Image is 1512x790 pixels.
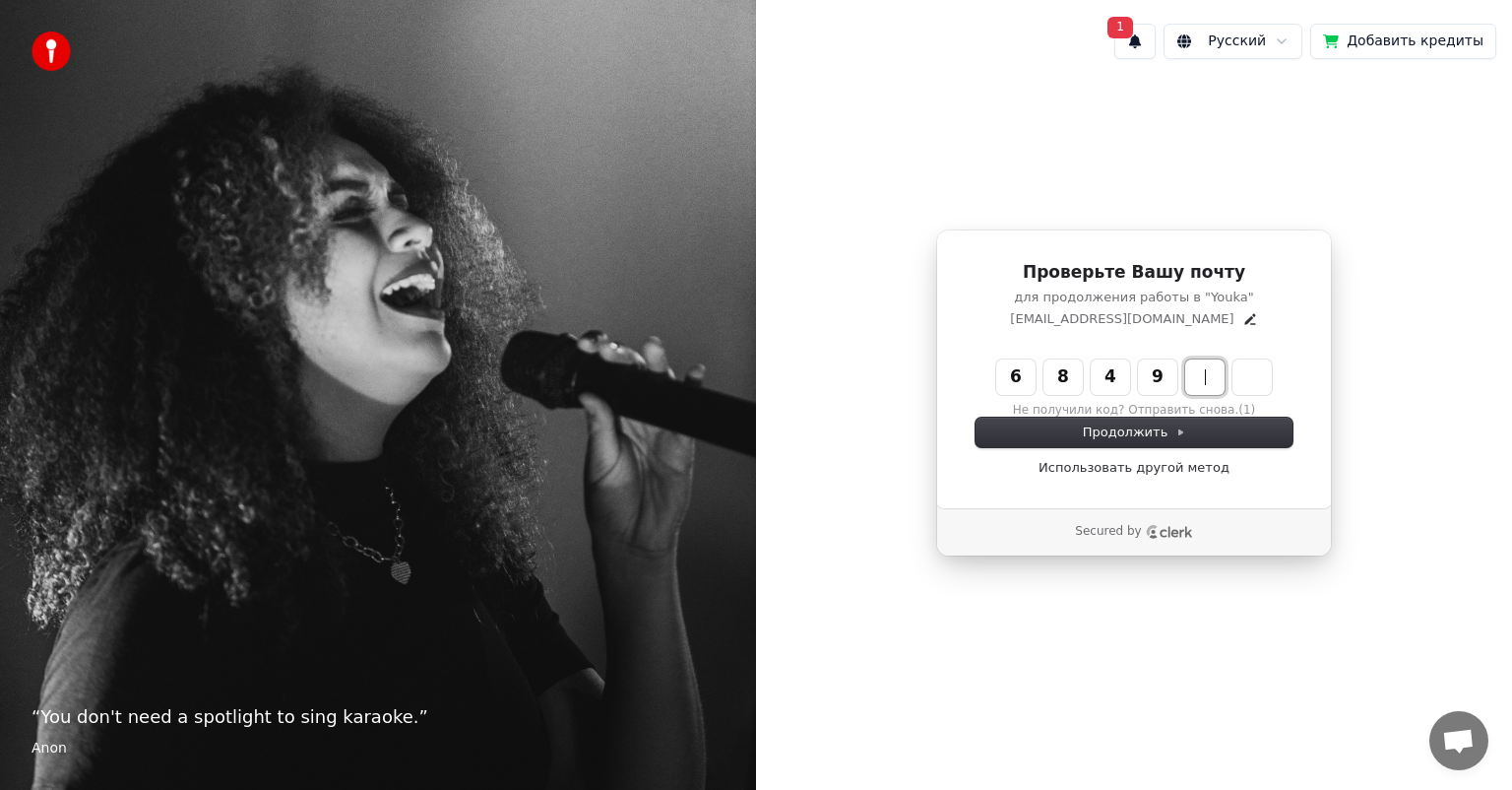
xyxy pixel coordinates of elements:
button: 1 [1114,24,1156,59]
button: Edit [1242,311,1258,327]
button: Добавить кредиты [1310,24,1496,59]
span: Продолжить [1083,424,1186,441]
p: [EMAIL_ADDRESS][DOMAIN_NAME] [1010,310,1233,328]
img: youka [31,32,71,71]
a: Использовать другой метод [1039,459,1229,477]
p: для продолжения работы в "Youka" [976,289,1292,306]
h1: Проверьте Вашу почту [976,261,1292,285]
input: Enter verification code [996,360,1311,395]
button: Продолжить [976,418,1292,447]
footer: Anon [31,739,724,758]
p: Secured by [1075,524,1141,540]
a: Clerk logo [1146,525,1193,539]
p: “ You don't need a spotlight to sing karaoke. ” [31,703,724,731]
div: Открытый чат [1429,711,1488,770]
span: 1 [1107,17,1133,38]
